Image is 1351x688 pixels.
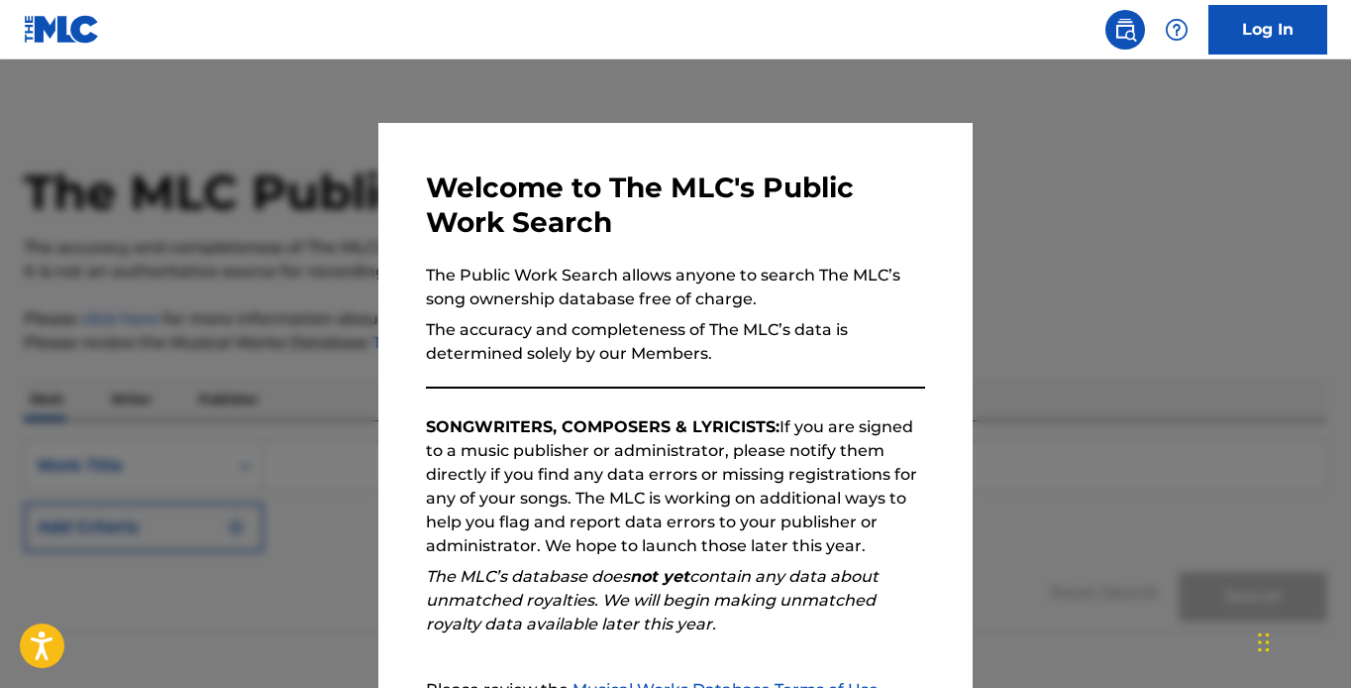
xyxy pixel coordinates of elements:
a: Public Search [1105,10,1145,50]
div: Drag [1258,613,1270,672]
a: Log In [1208,5,1327,55]
p: The accuracy and completeness of The MLC’s data is determined solely by our Members. [426,318,925,366]
img: help [1165,18,1189,42]
em: The MLC’s database does contain any data about unmatched royalties. We will begin making unmatche... [426,567,879,633]
iframe: Chat Widget [1252,593,1351,688]
strong: not yet [630,567,689,586]
h3: Welcome to The MLC's Public Work Search [426,171,925,240]
strong: SONGWRITERS, COMPOSERS & LYRICISTS: [426,417,779,436]
img: MLC Logo [24,15,100,44]
div: Help [1157,10,1196,50]
p: If you are signed to a music publisher or administrator, please notify them directly if you find ... [426,415,925,558]
p: The Public Work Search allows anyone to search The MLC’s song ownership database free of charge. [426,264,925,311]
img: search [1113,18,1137,42]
